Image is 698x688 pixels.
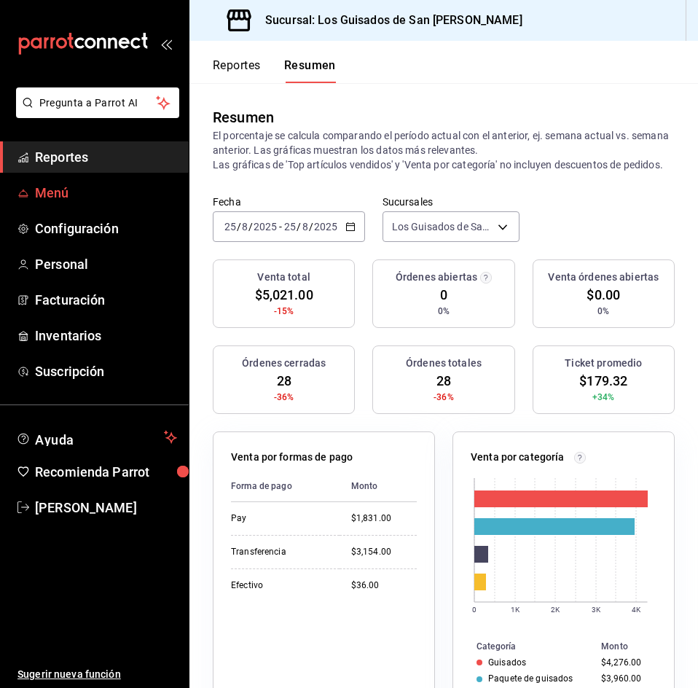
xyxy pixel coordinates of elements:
span: / [248,221,253,232]
th: Categoría [453,638,595,654]
th: Monto [340,471,417,502]
span: / [297,221,301,232]
a: Pregunta a Parrot AI [10,106,179,121]
span: Personal [35,254,177,274]
span: - [279,221,282,232]
span: Suscripción [35,361,177,381]
span: 0% [438,305,450,318]
span: 28 [436,371,451,391]
input: ---- [313,221,338,232]
input: -- [302,221,309,232]
span: 28 [277,371,291,391]
span: Pregunta a Parrot AI [39,95,157,111]
h3: Órdenes totales [406,356,482,371]
text: 3K [592,606,601,614]
label: Sucursales [383,197,520,207]
text: 1K [511,606,520,614]
p: Venta por categoría [471,450,565,465]
th: Monto [595,638,674,654]
h3: Venta órdenes abiertas [548,270,659,285]
text: 2K [551,606,560,614]
div: $36.00 [351,579,417,592]
span: $0.00 [587,285,620,305]
h3: Órdenes cerradas [242,356,326,371]
div: Transferencia [231,546,328,558]
input: ---- [253,221,278,232]
th: Forma de pago [231,471,340,502]
h3: Órdenes abiertas [396,270,477,285]
input: -- [241,221,248,232]
div: Efectivo [231,579,328,592]
div: $3,154.00 [351,546,417,558]
input: -- [283,221,297,232]
h3: Sucursal: Los Guisados de San [PERSON_NAME] [254,12,522,29]
button: Pregunta a Parrot AI [16,87,179,118]
span: Ayuda [35,429,158,446]
span: [PERSON_NAME] [35,498,177,517]
span: Recomienda Parrot [35,462,177,482]
div: navigation tabs [213,58,336,83]
div: Resumen [213,106,274,128]
span: $179.32 [579,371,627,391]
span: / [237,221,241,232]
span: / [309,221,313,232]
button: open_drawer_menu [160,38,172,50]
text: 0 [472,606,477,614]
div: $3,960.00 [601,673,651,684]
input: -- [224,221,237,232]
span: -15% [274,305,294,318]
span: Facturación [35,290,177,310]
label: Fecha [213,197,365,207]
span: Inventarios [35,326,177,345]
span: -36% [274,391,294,404]
span: Sugerir nueva función [17,667,177,682]
div: $4,276.00 [601,657,651,668]
div: Paquete de guisados [488,673,573,684]
span: Reportes [35,147,177,167]
span: 0% [597,305,609,318]
div: Guisados [488,657,526,668]
div: Pay [231,512,328,525]
h3: Ticket promedio [565,356,642,371]
span: Los Guisados de San [PERSON_NAME] [392,219,493,234]
p: Venta por formas de pago [231,450,353,465]
button: Resumen [284,58,336,83]
button: Reportes [213,58,261,83]
span: -36% [434,391,454,404]
div: $1,831.00 [351,512,417,525]
span: $5,021.00 [255,285,313,305]
span: 0 [440,285,447,305]
text: 4K [632,606,641,614]
p: El porcentaje se calcula comparando el período actual con el anterior, ej. semana actual vs. sema... [213,128,675,172]
span: +34% [592,391,615,404]
h3: Venta total [257,270,310,285]
span: Configuración [35,219,177,238]
span: Menú [35,183,177,203]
